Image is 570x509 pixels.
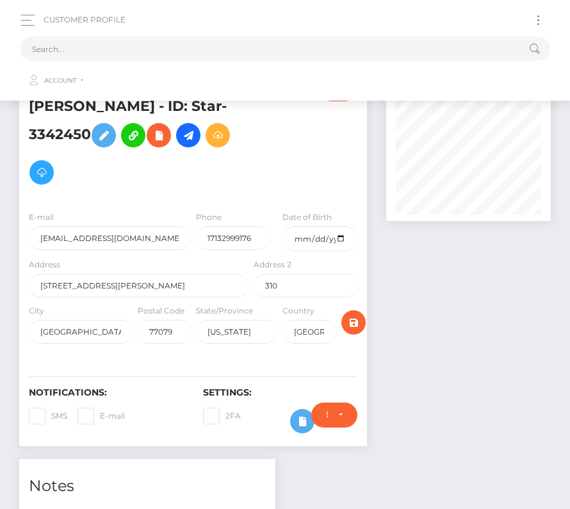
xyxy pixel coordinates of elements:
[29,475,266,497] h4: Notes
[29,305,44,317] label: City
[29,408,67,424] label: SMS
[29,77,241,191] h5: ADONIS AMAHD [PERSON_NAME] - ID: Star-3342450
[138,305,184,317] label: Postal Code
[254,259,291,271] label: Address 2
[326,410,328,420] div: Do not require
[29,259,60,271] label: Address
[44,6,126,33] a: Customer Profile
[282,212,332,223] label: Date of Birth
[29,387,184,398] h6: Notifications:
[20,37,517,61] input: Search...
[176,123,200,147] a: Initiate Payout
[203,408,241,424] label: 2FA
[77,408,125,424] label: E-mail
[203,387,358,398] h6: Settings:
[282,305,314,317] label: Country
[29,212,54,223] label: E-mail
[44,75,77,87] span: Account
[311,403,357,427] button: Do not require
[526,12,550,29] button: Toggle navigation
[196,212,222,223] label: Phone
[196,305,253,317] label: State/Province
